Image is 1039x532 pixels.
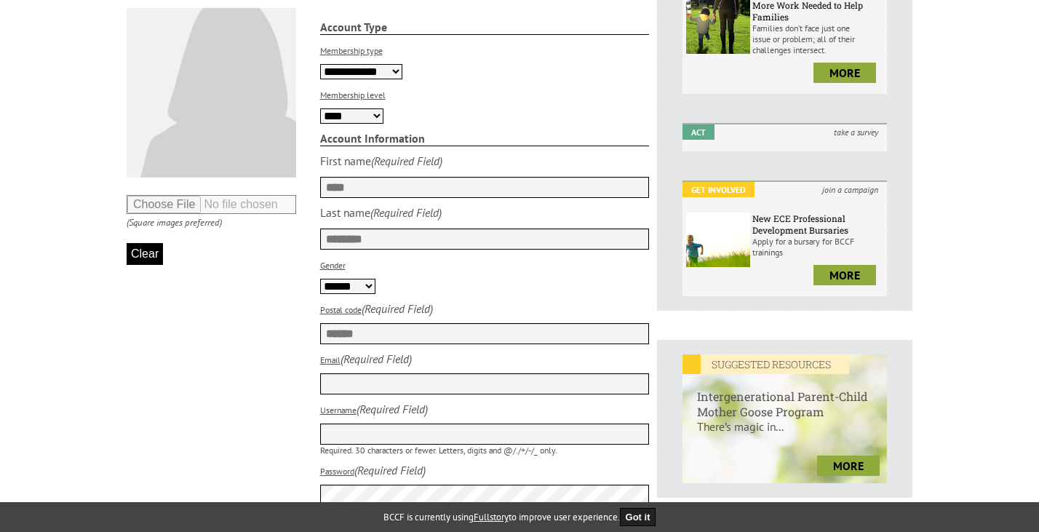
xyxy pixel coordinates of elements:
[682,374,887,419] h6: Intergenerational Parent-Child Mother Goose Program
[813,182,887,197] i: join a campaign
[320,354,341,365] label: Email
[320,304,362,315] label: Postal code
[752,213,883,236] h6: New ECE Professional Development Bursaries
[682,182,755,197] em: Get Involved
[320,205,370,220] div: Last name
[320,260,346,271] label: Gender
[127,243,163,265] button: Clear
[320,405,357,416] label: Username
[620,508,656,526] button: Got it
[320,20,650,35] strong: Account Type
[127,8,296,178] img: Default User Photo
[813,265,876,285] a: more
[752,236,883,258] p: Apply for a bursary for BCCF trainings
[320,90,386,100] label: Membership level
[320,131,650,146] strong: Account Information
[371,154,442,168] i: (Required Field)
[362,301,433,316] i: (Required Field)
[370,205,442,220] i: (Required Field)
[320,445,650,456] p: Required. 30 characters or fewer. Letters, digits and @/./+/-/_ only.
[320,154,371,168] div: First name
[752,23,883,55] p: Families don’t face just one issue or problem; all of their challenges intersect.
[320,466,354,477] label: Password
[320,45,383,56] label: Membership type
[127,216,222,229] i: (Square images preferred)
[474,511,509,523] a: Fullstory
[357,402,428,416] i: (Required Field)
[682,419,887,448] p: There’s magic in...
[354,463,426,477] i: (Required Field)
[817,456,880,476] a: more
[682,354,849,374] em: SUGGESTED RESOURCES
[825,124,887,140] i: take a survey
[813,63,876,83] a: more
[341,352,412,366] i: (Required Field)
[682,124,714,140] em: Act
